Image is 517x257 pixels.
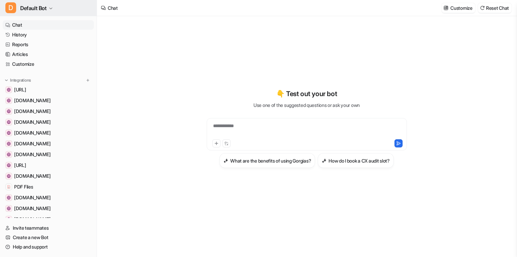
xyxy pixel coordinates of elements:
[14,151,50,158] span: [DOMAIN_NAME]
[219,153,315,168] button: What are the benefits of using Gorgias?What are the benefits of using Gorgias?
[85,78,90,83] img: menu_add.svg
[3,233,94,242] a: Create a new Bot
[478,3,512,13] button: Reset Chat
[3,204,94,213] a: mail.google.com[DOMAIN_NAME]
[108,4,118,11] div: Chat
[3,150,94,159] a: www.atlassian.com[DOMAIN_NAME]
[3,30,94,39] a: History
[14,183,33,190] span: PDF Files
[10,78,31,83] p: Integrations
[253,102,360,109] p: Use one of the suggested questions or ask your own
[3,171,94,181] a: www.notion.com[DOMAIN_NAME]
[276,89,337,99] p: 👇 Test out your bot
[3,20,94,30] a: Chat
[480,5,485,10] img: reset
[7,120,11,124] img: chatgpt.com
[14,205,50,212] span: [DOMAIN_NAME]
[7,98,11,103] img: github.com
[329,157,390,164] h3: How do I book a CX audit slot?
[14,97,50,104] span: [DOMAIN_NAME]
[322,158,326,163] img: How do I book a CX audit slot?
[3,59,94,69] a: Customize
[14,119,50,125] span: [DOMAIN_NAME]
[3,128,94,138] a: meet.google.com[DOMAIN_NAME]
[450,4,472,11] p: Customize
[7,88,11,92] img: www.eesel.ai
[3,223,94,233] a: Invite teammates
[7,152,11,156] img: www.atlassian.com
[7,142,11,146] img: amplitude.com
[14,216,50,223] span: [DOMAIN_NAME]
[7,174,11,178] img: www.notion.com
[442,3,475,13] button: Customize
[3,40,94,49] a: Reports
[3,161,94,170] a: dashboard.eesel.ai[URL]
[20,3,47,13] span: Default Bot
[14,130,50,136] span: [DOMAIN_NAME]
[7,109,11,113] img: www.figma.com
[3,85,94,94] a: www.eesel.ai[URL]
[14,173,50,179] span: [DOMAIN_NAME]
[7,217,11,221] img: codesandbox.io
[7,163,11,167] img: dashboard.eesel.ai
[318,153,394,168] button: How do I book a CX audit slot?How do I book a CX audit slot?
[7,196,11,200] img: gorgiasio.webflow.io
[14,162,26,169] span: [URL]
[3,215,94,224] a: codesandbox.io[DOMAIN_NAME]
[444,5,448,10] img: customize
[3,182,94,192] a: PDF FilesPDF Files
[14,86,26,93] span: [URL]
[14,194,50,201] span: [DOMAIN_NAME]
[3,117,94,127] a: chatgpt.com[DOMAIN_NAME]
[7,131,11,135] img: meet.google.com
[3,77,33,84] button: Integrations
[3,139,94,148] a: amplitude.com[DOMAIN_NAME]
[223,158,228,163] img: What are the benefits of using Gorgias?
[3,242,94,252] a: Help and support
[14,108,50,115] span: [DOMAIN_NAME]
[7,185,11,189] img: PDF Files
[4,78,9,83] img: expand menu
[230,157,311,164] h3: What are the benefits of using Gorgias?
[3,107,94,116] a: www.figma.com[DOMAIN_NAME]
[14,140,50,147] span: [DOMAIN_NAME]
[5,2,16,13] span: D
[3,50,94,59] a: Articles
[3,193,94,202] a: gorgiasio.webflow.io[DOMAIN_NAME]
[7,206,11,210] img: mail.google.com
[3,96,94,105] a: github.com[DOMAIN_NAME]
